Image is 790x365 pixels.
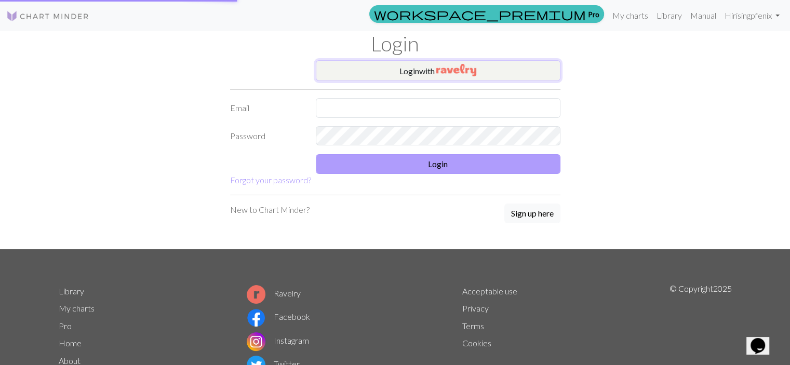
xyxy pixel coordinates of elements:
[436,64,476,76] img: Ravelry
[247,332,265,351] img: Instagram logo
[462,321,484,331] a: Terms
[59,321,72,331] a: Pro
[247,285,265,304] img: Ravelry logo
[504,204,560,223] button: Sign up here
[374,7,586,21] span: workspace_premium
[230,204,310,216] p: New to Chart Minder?
[652,5,686,26] a: Library
[369,5,604,23] a: Pro
[462,338,491,348] a: Cookies
[247,335,309,345] a: Instagram
[52,31,738,56] h1: Login
[316,60,560,81] button: Loginwith
[504,204,560,224] a: Sign up here
[247,288,301,298] a: Ravelry
[59,286,84,296] a: Library
[686,5,720,26] a: Manual
[462,286,517,296] a: Acceptable use
[224,126,310,146] label: Password
[720,5,784,26] a: Hirisingpfenix
[316,154,560,174] button: Login
[6,10,89,22] img: Logo
[59,303,95,313] a: My charts
[247,312,310,321] a: Facebook
[462,303,489,313] a: Privacy
[247,308,265,327] img: Facebook logo
[230,175,311,185] a: Forgot your password?
[746,323,780,355] iframe: chat widget
[59,338,82,348] a: Home
[608,5,652,26] a: My charts
[224,98,310,118] label: Email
